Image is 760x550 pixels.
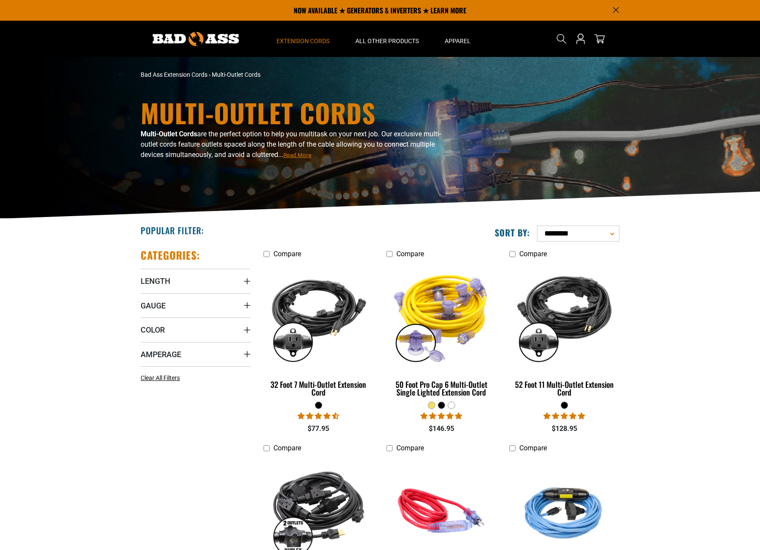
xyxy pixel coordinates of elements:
[141,130,441,159] span: are the perfect option to help you multitask on your next job. Our exclusive multi-outlet cords f...
[141,325,165,335] span: Color
[141,248,200,262] h2: Categories:
[212,71,261,78] span: Multi-Outlet Cords
[509,380,619,396] div: 52 Foot 11 Multi-Outlet Extension Cord
[141,71,207,78] a: Bad Ass Extension Cords
[386,262,496,401] a: yellow 50 Foot Pro Cap 6 Multi-Outlet Single Lighted Extension Cord
[141,374,183,383] a: Clear All Filters
[387,267,496,366] img: yellow
[396,444,424,452] span: Compare
[555,32,568,46] summary: Search
[141,349,181,359] span: Amperage
[543,412,585,420] span: 4.95 stars
[141,276,170,286] span: Length
[264,21,342,57] summary: Extension Cords
[396,250,424,258] span: Compare
[141,100,455,126] h1: Multi-Outlet Cords
[141,293,251,317] summary: Gauge
[509,424,619,434] div: $128.95
[264,380,374,396] div: 32 Foot 7 Multi-Outlet Extension Cord
[509,262,619,401] a: black 52 Foot 11 Multi-Outlet Extension Cord
[264,267,373,366] img: black
[141,269,251,293] summary: Length
[141,70,455,79] nav: breadcrumbs
[141,301,166,311] span: Gauge
[298,412,339,420] span: 4.67 stars
[273,444,301,452] span: Compare
[386,380,496,396] div: 50 Foot Pro Cap 6 Multi-Outlet Single Lighted Extension Cord
[495,227,530,238] label: Sort by:
[510,267,619,366] img: black
[153,32,239,46] img: Bad Ass Extension Cords
[432,21,484,57] summary: Apparel
[141,225,204,236] h2: Popular Filter:
[519,444,547,452] span: Compare
[342,21,432,57] summary: All Other Products
[386,424,496,434] div: $146.95
[264,262,374,401] a: black 32 Foot 7 Multi-Outlet Extension Cord
[141,130,197,138] b: Multi-Outlet Cords
[141,317,251,342] summary: Color
[445,37,471,45] span: Apparel
[276,37,330,45] span: Extension Cords
[141,342,251,366] summary: Amperage
[273,250,301,258] span: Compare
[209,71,210,78] span: ›
[264,424,374,434] div: $77.95
[355,37,419,45] span: All Other Products
[141,374,180,381] span: Clear All Filters
[283,152,311,158] span: Read More
[519,250,547,258] span: Compare
[421,412,462,420] span: 4.80 stars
